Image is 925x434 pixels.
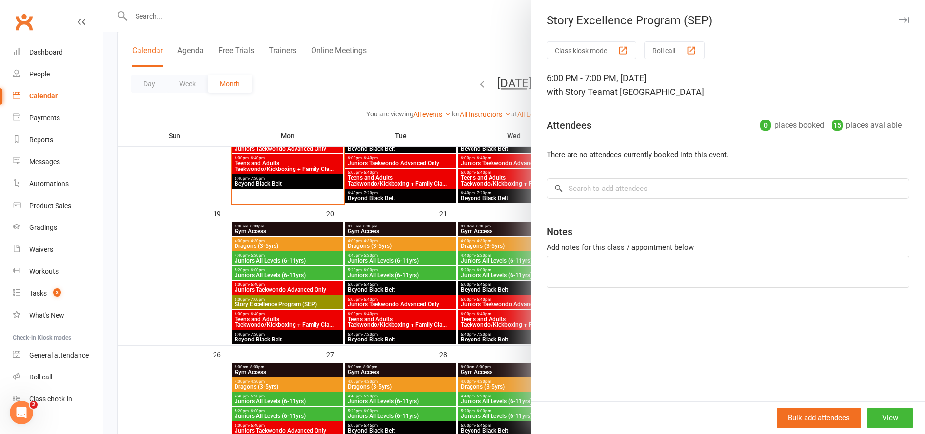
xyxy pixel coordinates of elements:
[13,107,103,129] a: Payments
[29,289,47,297] div: Tasks
[29,311,64,319] div: What's New
[13,344,103,366] a: General attendance kiosk mode
[29,136,53,144] div: Reports
[13,366,103,388] a: Roll call
[29,48,63,56] div: Dashboard
[547,178,909,199] input: Search to add attendees
[13,151,103,173] a: Messages
[13,239,103,261] a: Waivers
[832,118,902,132] div: places available
[29,158,60,166] div: Messages
[29,70,50,78] div: People
[760,118,824,132] div: places booked
[13,85,103,107] a: Calendar
[29,245,53,253] div: Waivers
[547,41,636,59] button: Class kiosk mode
[760,120,771,131] div: 0
[10,401,33,424] iframe: Intercom live chat
[29,114,60,122] div: Payments
[29,92,58,100] div: Calendar
[29,395,72,403] div: Class check-in
[610,87,704,97] span: at [GEOGRAPHIC_DATA]
[53,288,61,297] span: 3
[547,149,909,161] li: There are no attendees currently booked into this event.
[867,408,913,428] button: View
[13,261,103,283] a: Workouts
[12,10,36,34] a: Clubworx
[644,41,705,59] button: Roll call
[777,408,861,428] button: Bulk add attendees
[13,283,103,304] a: Tasks 3
[13,388,103,410] a: Class kiosk mode
[29,180,69,188] div: Automations
[531,14,925,27] div: Story Excellence Program (SEP)
[13,195,103,217] a: Product Sales
[29,267,59,275] div: Workouts
[13,217,103,239] a: Gradings
[13,304,103,326] a: What's New
[13,173,103,195] a: Automations
[13,129,103,151] a: Reports
[547,72,909,99] div: 6:00 PM - 7:00 PM, [DATE]
[29,224,57,231] div: Gradings
[547,225,572,239] div: Notes
[13,41,103,63] a: Dashboard
[29,202,71,209] div: Product Sales
[29,373,52,381] div: Roll call
[547,118,591,132] div: Attendees
[547,242,909,253] div: Add notes for this class / appointment below
[547,87,610,97] span: with Story Team
[832,120,843,131] div: 15
[13,63,103,85] a: People
[29,351,89,359] div: General attendance
[30,401,38,409] span: 2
